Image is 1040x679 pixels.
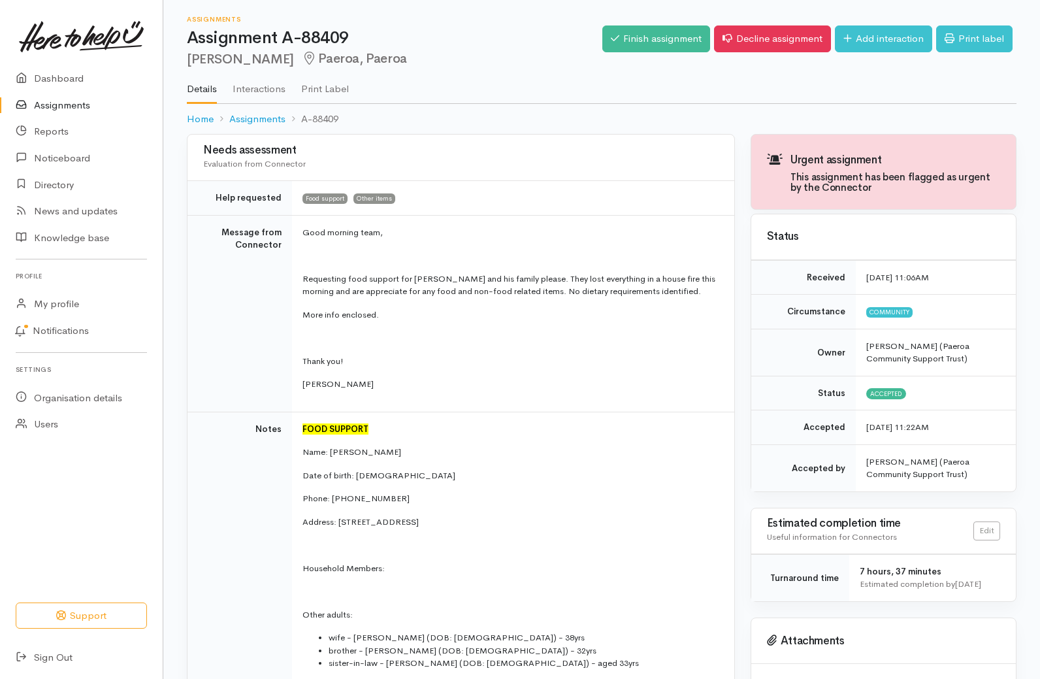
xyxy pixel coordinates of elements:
td: Accepted [751,410,856,445]
td: [PERSON_NAME] (Paeroa Community Support Trust) [856,444,1016,491]
button: Support [16,603,147,629]
p: More info enclosed. [302,308,719,322]
span: Paeroa, Paeroa [302,50,407,67]
span: Useful information for Connectors [767,531,897,542]
td: Circumstance [751,295,856,329]
p: Household Members: [302,562,719,575]
span: 7 hours, 37 minutes [860,566,941,577]
li: sister-in-law - [PERSON_NAME] (DOB: [DEMOGRAPHIC_DATA]) - aged 33yrs [329,657,719,670]
h6: Assignments [187,16,602,23]
a: Details [187,66,217,104]
time: [DATE] 11:22AM [866,422,929,433]
a: Decline assignment [714,25,831,52]
time: [DATE] 11:06AM [866,272,929,283]
h3: Urgent assignment [790,154,1000,167]
h3: Attachments [767,635,1000,648]
a: Edit [973,522,1000,540]
h4: This assignment has been flagged as urgent by the Connector [790,172,1000,193]
p: Address: [STREET_ADDRESS] [302,516,719,529]
td: Received [751,260,856,295]
span: Other items [353,193,395,204]
time: [DATE] [955,578,981,589]
td: Message from Connector [187,215,292,412]
h3: Needs assessment [203,144,719,157]
span: Community [866,307,913,318]
p: Name: [PERSON_NAME] [302,446,719,459]
p: Thank you! [302,355,719,368]
h3: Estimated completion time [767,518,973,530]
p: Date of birth: [DEMOGRAPHIC_DATA] [302,469,719,482]
span: Evaluation from Connector [203,158,306,169]
a: Print label [936,25,1013,52]
a: Home [187,112,214,127]
h6: Settings [16,361,147,378]
p: Good morning team, [302,226,719,239]
td: Help requested [187,181,292,216]
a: Print Label [301,66,349,103]
a: Add interaction [835,25,932,52]
font: FOOD SUPPORT [302,423,368,435]
nav: breadcrumb [187,104,1016,135]
h6: Profile [16,267,147,285]
td: Turnaround time [751,554,849,601]
span: Food support [302,193,348,204]
td: Accepted by [751,444,856,491]
p: Other adults: [302,608,719,621]
a: Finish assignment [602,25,710,52]
a: Interactions [233,66,285,103]
h1: Assignment A-88409 [187,29,602,48]
span: Accepted [866,388,906,399]
p: [PERSON_NAME] [302,378,719,391]
a: Assignments [229,112,285,127]
p: Requesting food support for [PERSON_NAME] and his family please. They lost everything in a house ... [302,273,719,298]
h3: Status [767,231,1000,243]
div: Estimated completion by [860,578,1000,591]
li: brother - [PERSON_NAME] (DOB: [DEMOGRAPHIC_DATA]) - 32yrs [329,644,719,657]
li: wife - [PERSON_NAME] (DOB: [DEMOGRAPHIC_DATA]) - 38yrs [329,631,719,644]
p: Phone: [PHONE_NUMBER] [302,492,719,505]
h2: [PERSON_NAME] [187,52,602,67]
li: A-88409 [285,112,338,127]
span: [PERSON_NAME] (Paeroa Community Support Trust) [866,340,969,365]
td: Status [751,376,856,410]
td: Owner [751,329,856,376]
